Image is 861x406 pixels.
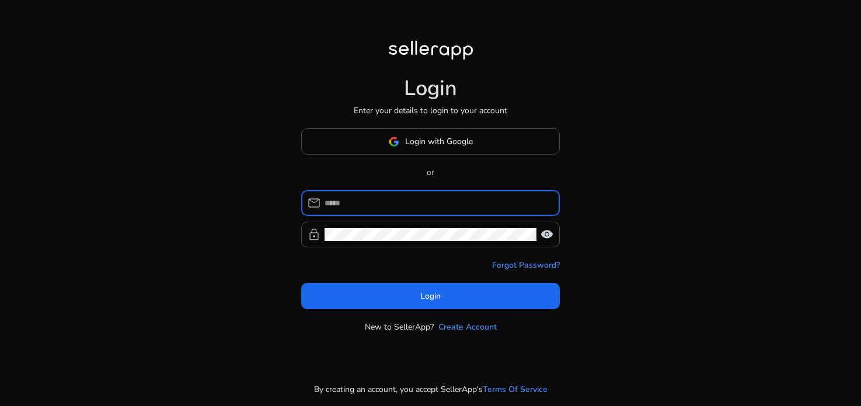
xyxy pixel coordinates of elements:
[404,76,457,101] h1: Login
[540,228,554,242] span: visibility
[405,135,473,148] span: Login with Google
[365,321,434,333] p: New to SellerApp?
[307,196,321,210] span: mail
[301,128,560,155] button: Login with Google
[301,283,560,309] button: Login
[483,383,548,395] a: Terms Of Service
[420,290,441,302] span: Login
[492,259,560,271] a: Forgot Password?
[438,321,497,333] a: Create Account
[354,104,507,117] p: Enter your details to login to your account
[389,136,399,147] img: google-logo.svg
[301,166,560,178] p: or
[307,228,321,242] span: lock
